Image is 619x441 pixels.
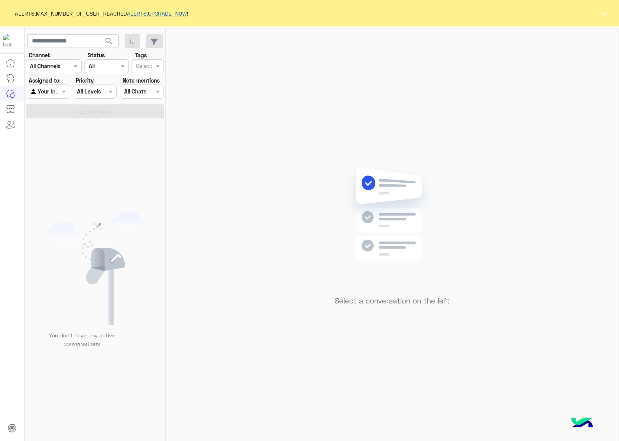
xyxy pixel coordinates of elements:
[600,9,607,17] button: ×
[88,51,105,59] label: Status
[3,34,17,48] img: 1403182699927242
[29,51,51,59] label: Channel:
[76,76,94,85] label: Priority
[42,331,121,348] p: You don’t have any active conversations
[46,212,144,325] img: empty users
[29,76,61,85] label: Assigned to:
[135,62,152,72] div: Select
[15,9,188,18] span: ALERTS.MAX_NUMBER_OF_USER_REACHED !
[123,76,160,85] label: Note mentions
[135,51,147,59] label: Tags
[568,410,596,437] img: hulul-logo.png
[100,34,119,51] button: search
[335,296,450,305] h5: Select a conversation on the left
[104,37,114,46] span: search
[26,104,164,118] button: Apply Filters
[127,10,187,17] a: ALERTS.UPGRADE_NOW
[336,161,448,291] img: no messages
